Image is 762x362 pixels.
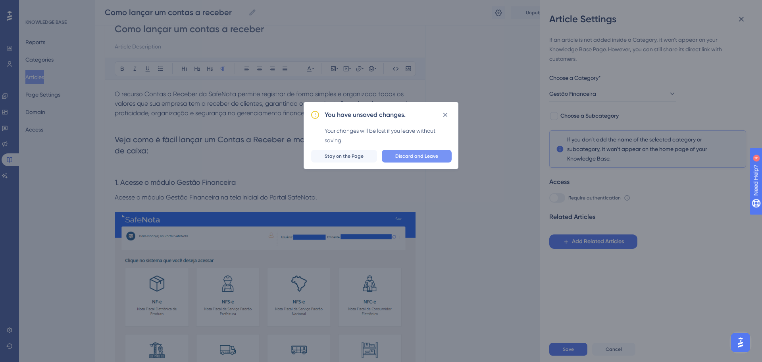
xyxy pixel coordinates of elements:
div: 4 [55,4,58,10]
span: Stay on the Page [325,153,364,159]
span: Discard and Leave [395,153,438,159]
div: Your changes will be lost if you leave without saving. [325,126,452,145]
h2: You have unsaved changes. [325,110,406,120]
iframe: UserGuiding AI Assistant Launcher [729,331,752,354]
span: Need Help? [19,2,50,12]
